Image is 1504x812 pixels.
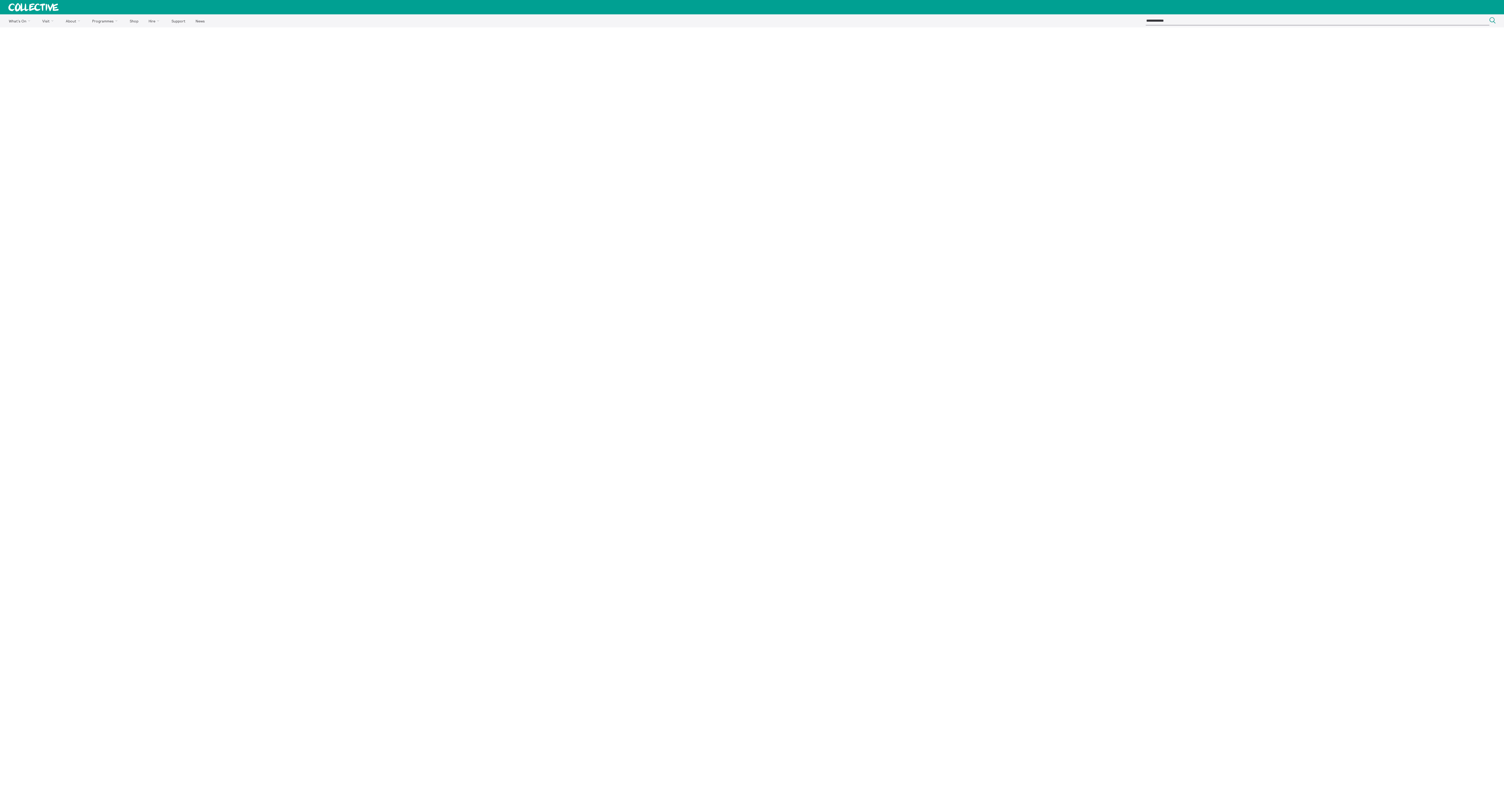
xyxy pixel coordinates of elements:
a: Programmes [88,14,124,27]
a: Visit [38,14,60,27]
a: About [61,14,87,27]
a: Shop [125,14,143,27]
a: What's On [4,14,37,27]
a: News [191,14,209,27]
a: Support [167,14,190,27]
a: Hire [144,14,166,27]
